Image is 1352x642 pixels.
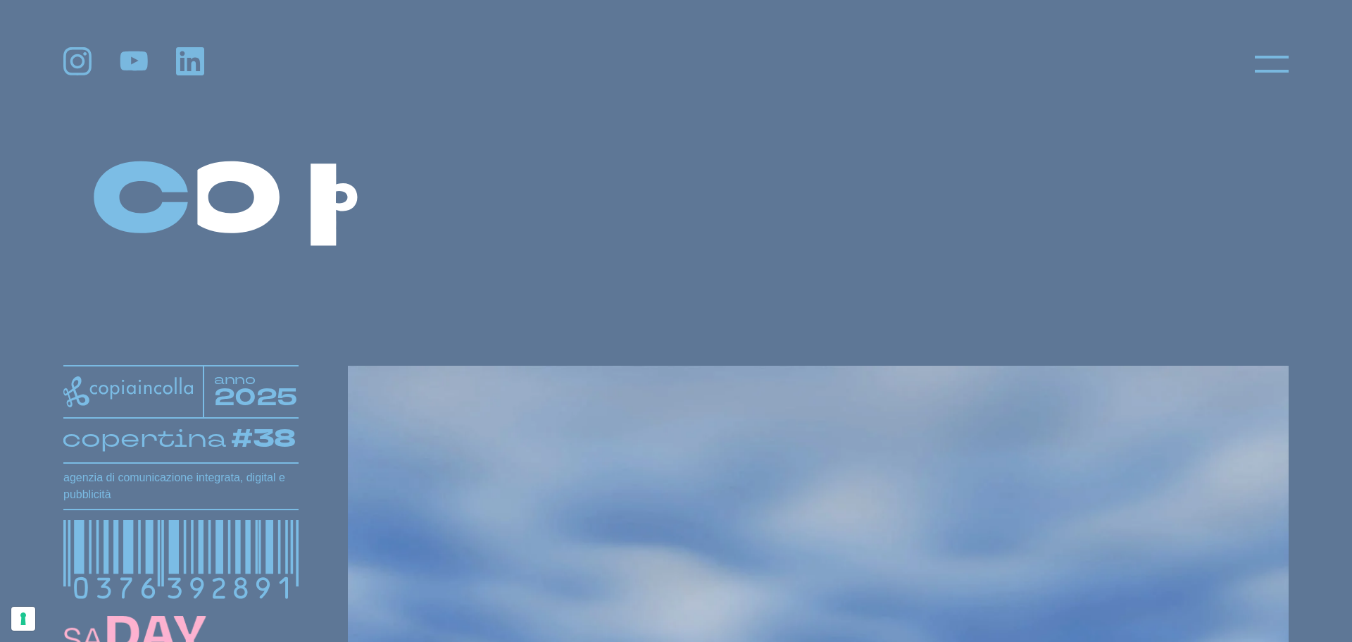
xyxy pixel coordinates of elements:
tspan: copertina [62,422,226,455]
h1: agenzia di comunicazione integrata, digital e pubblicità [63,469,299,503]
tspan: anno [214,371,256,388]
tspan: #38 [232,421,297,457]
button: Le tue preferenze relative al consenso per le tecnologie di tracciamento [11,607,35,631]
tspan: 2025 [214,382,299,414]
